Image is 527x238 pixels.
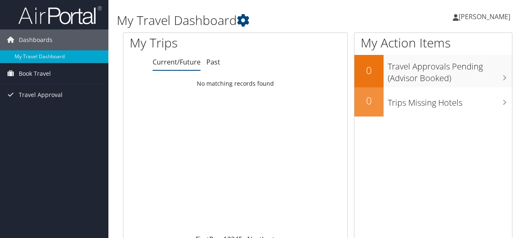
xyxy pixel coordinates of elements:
td: No matching records found [123,76,347,91]
h1: My Trips [130,34,248,52]
h3: Trips Missing Hotels [388,93,512,109]
h2: 0 [354,63,384,77]
span: Travel Approval [19,84,63,105]
h1: My Travel Dashboard [117,12,385,29]
a: Past [206,57,220,67]
span: Dashboards [19,30,53,50]
a: [PERSON_NAME] [453,4,519,29]
h1: My Action Items [354,34,512,52]
span: [PERSON_NAME] [459,12,510,21]
a: 0Travel Approvals Pending (Advisor Booked) [354,55,512,87]
a: 0Trips Missing Hotels [354,87,512,117]
h3: Travel Approvals Pending (Advisor Booked) [388,57,512,84]
a: Current/Future [153,57,201,67]
h2: 0 [354,94,384,108]
span: Book Travel [19,63,51,84]
img: airportal-logo.png [18,5,102,25]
